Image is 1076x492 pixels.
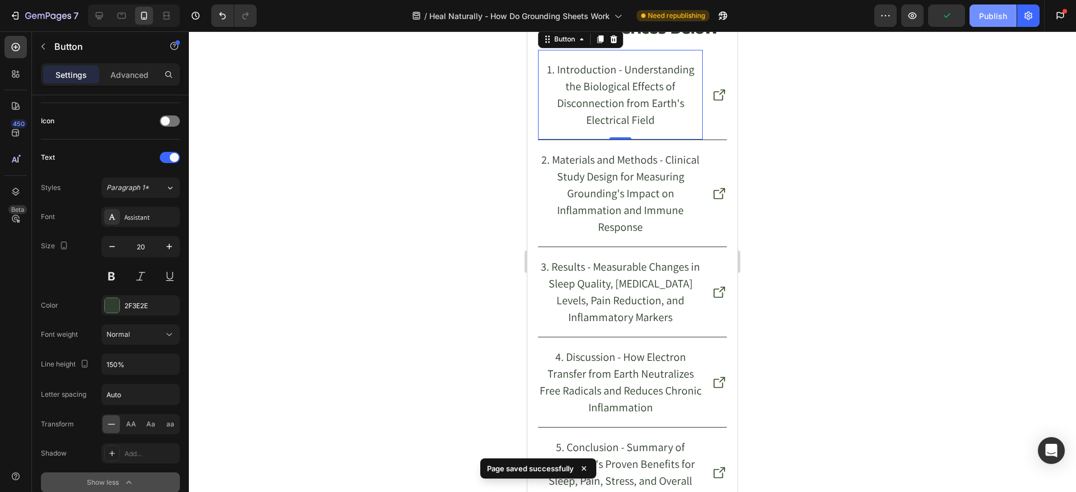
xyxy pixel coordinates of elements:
div: Beta [8,205,27,214]
div: Font [41,212,55,222]
div: Line height [41,357,91,372]
div: Shadow [41,448,67,458]
div: 2F3E2E [124,301,177,311]
span: aa [166,419,174,429]
div: Font weight [41,329,78,340]
button: 7 [4,4,84,27]
div: Styles [41,183,61,193]
div: Size [41,239,71,254]
button: Normal [101,324,180,345]
p: Page saved successfully [487,463,574,474]
div: 450 [11,119,27,128]
button: Publish [970,4,1017,27]
div: Undo/Redo [211,4,257,27]
div: Add... [124,449,177,459]
div: Color [41,300,58,310]
span: Heal Naturally - How Do Grounding Sheets Work [429,10,610,22]
div: Assistant [124,212,177,222]
a: 5. Conclusion - Summary of Grounding's Proven Benefits for Sleep, Pain, Stress, and Overall Health [11,407,176,475]
div: Publish [979,10,1007,22]
span: Paragraph 1* [106,183,149,193]
button: Paragraph 1* [101,178,180,198]
p: Advanced [110,69,149,81]
span: AA [126,419,136,429]
span: / [424,10,427,22]
span: Normal [106,330,130,338]
p: Button [54,40,150,53]
div: Show less [87,477,134,488]
span: Aa [146,419,155,429]
div: Transform [41,419,74,429]
img: gempages_572432880198747008-e3dd629f-feba-4aaa-9a2d-d4c70789078b.svg [184,434,200,449]
input: Auto [102,384,179,405]
span: Need republishing [648,11,705,21]
p: Settings [55,69,87,81]
p: 7 [73,9,78,22]
div: Icon [41,116,54,126]
div: Letter spacing [41,389,86,400]
div: Text [41,152,55,163]
iframe: Design area [527,31,738,492]
div: Open Intercom Messenger [1038,437,1065,464]
input: Auto [102,354,179,374]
